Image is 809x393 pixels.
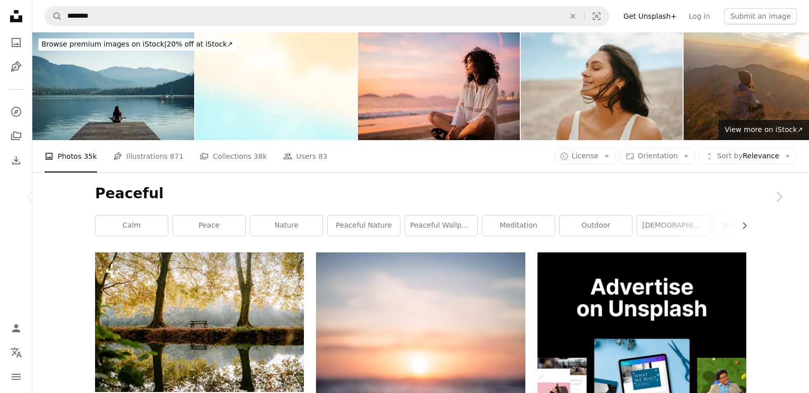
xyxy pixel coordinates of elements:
span: Browse premium images on iStock | [41,40,166,48]
a: outdoor [560,215,632,236]
span: 38k [254,151,267,162]
span: View more on iStock ↗ [725,125,803,134]
button: Clear [562,7,584,26]
a: Users 83 [283,140,328,172]
span: Relevance [717,151,779,161]
a: Log in [683,8,716,24]
a: peaceful person [714,215,787,236]
a: Illustrations 871 [113,140,184,172]
a: nature [250,215,323,236]
span: 871 [170,151,184,162]
a: [DEMOGRAPHIC_DATA] [637,215,709,236]
button: Menu [6,367,26,387]
span: Sort by [717,152,742,160]
a: Browse premium images on iStock|20% off at iStock↗ [32,32,242,57]
a: meditation [482,215,555,236]
a: Log in / Sign up [6,318,26,338]
button: Language [6,342,26,363]
img: Woman With Glowing Skin Enjoying a Peaceful Breeze in a Serene Natural Setting [521,32,683,140]
a: Next [748,148,809,245]
a: Collections 38k [200,140,267,172]
a: Explore [6,102,26,122]
a: Collections [6,126,26,146]
a: peaceful nature [328,215,400,236]
a: Get Unsplash+ [617,8,683,24]
button: Search Unsplash [45,7,62,26]
a: Photos [6,32,26,53]
button: License [554,148,616,164]
form: Find visuals sitewide [44,6,609,26]
h1: Peaceful [95,185,746,203]
img: Young woman looking at view contemplating on the beach [358,32,520,140]
span: Orientation [638,152,678,160]
img: Blue Sky Yellow Pastel Light Abstract Background Texture Nature Summer Landscapte Sun Cloud Beaut... [195,32,357,140]
button: Sort byRelevance [699,148,797,164]
a: View more on iStock↗ [718,120,809,140]
img: Young woman in lotus position on dock over lake [32,32,194,140]
a: a bench sitting in the middle of a forest next to a lake [95,317,304,326]
button: Orientation [620,148,695,164]
button: Submit an image [724,8,797,24]
a: peaceful wallpaper [405,215,477,236]
a: peace [173,215,245,236]
span: 20% off at iStock ↗ [41,40,233,48]
a: Illustrations [6,57,26,77]
a: calm [96,215,168,236]
span: 83 [318,151,327,162]
img: a bench sitting in the middle of a forest next to a lake [95,252,304,391]
button: Visual search [585,7,609,26]
button: scroll list to the right [735,215,746,236]
span: License [572,152,599,160]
